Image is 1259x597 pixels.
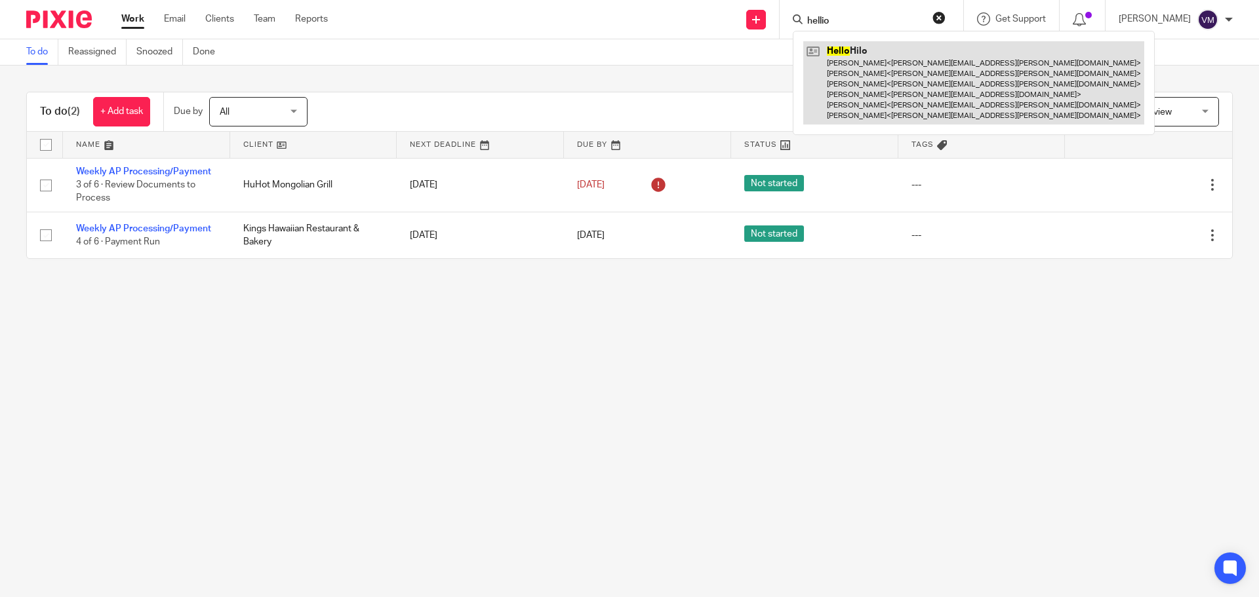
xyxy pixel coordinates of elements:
span: Get Support [995,14,1046,24]
a: Weekly AP Processing/Payment [76,167,211,176]
a: Team [254,12,275,26]
a: To do [26,39,58,65]
span: Tags [911,141,934,148]
a: Reports [295,12,328,26]
span: Not started [744,225,804,242]
span: 4 of 6 · Payment Run [76,237,160,246]
a: Clients [205,12,234,26]
a: Snoozed [136,39,183,65]
input: Search [806,16,924,28]
span: [DATE] [577,180,605,189]
div: --- [911,229,1052,242]
span: (2) [68,106,80,117]
td: HuHot Mongolian Grill [230,158,397,212]
a: Work [121,12,144,26]
a: Email [164,12,186,26]
h1: To do [40,105,80,119]
img: Pixie [26,10,92,28]
a: + Add task [93,97,150,126]
p: [PERSON_NAME] [1119,12,1191,26]
span: All [220,107,230,117]
img: svg%3E [1197,9,1218,30]
td: [DATE] [397,158,564,212]
td: [DATE] [397,212,564,258]
span: [DATE] [577,231,605,240]
div: --- [911,178,1052,191]
span: 3 of 6 · Review Documents to Process [76,180,195,203]
p: Due by [174,105,203,118]
a: Reassigned [68,39,127,65]
a: Weekly AP Processing/Payment [76,224,211,233]
a: Done [193,39,225,65]
button: Clear [932,11,946,24]
span: Not started [744,175,804,191]
td: Kings Hawaiian Restaurant & Bakery [230,212,397,258]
